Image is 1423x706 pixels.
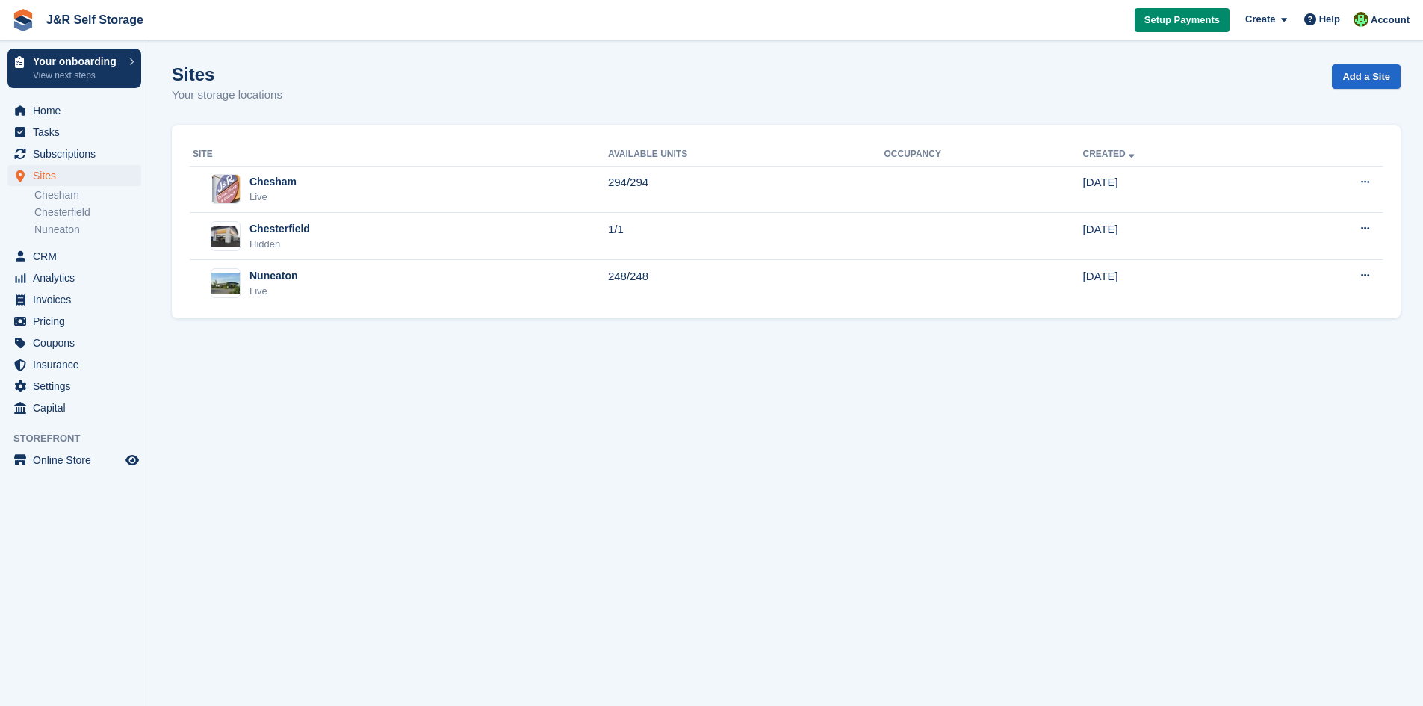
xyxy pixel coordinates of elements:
[33,100,123,121] span: Home
[1319,12,1340,27] span: Help
[249,221,310,237] div: Chesterfield
[190,143,608,167] th: Site
[33,69,122,82] p: View next steps
[7,49,141,88] a: Your onboarding View next steps
[7,246,141,267] a: menu
[1083,166,1273,213] td: [DATE]
[12,9,34,31] img: stora-icon-8386f47178a22dfd0bd8f6a31ec36ba5ce8667c1dd55bd0f319d3a0aa187defe.svg
[1245,12,1275,27] span: Create
[7,311,141,332] a: menu
[608,213,884,260] td: 1/1
[33,450,123,471] span: Online Store
[13,431,149,446] span: Storefront
[1083,213,1273,260] td: [DATE]
[33,289,123,310] span: Invoices
[608,166,884,213] td: 294/294
[7,100,141,121] a: menu
[1083,260,1273,306] td: [DATE]
[249,284,298,299] div: Live
[7,122,141,143] a: menu
[1083,149,1138,159] a: Created
[172,87,282,104] p: Your storage locations
[1332,64,1401,89] a: Add a Site
[33,56,122,66] p: Your onboarding
[33,246,123,267] span: CRM
[249,268,298,284] div: Nuneaton
[33,397,123,418] span: Capital
[172,64,282,84] h1: Sites
[33,165,123,186] span: Sites
[7,397,141,418] a: menu
[7,332,141,353] a: menu
[33,143,123,164] span: Subscriptions
[33,311,123,332] span: Pricing
[1144,13,1220,28] span: Setup Payments
[7,354,141,375] a: menu
[608,260,884,306] td: 248/248
[33,376,123,397] span: Settings
[608,143,884,167] th: Available Units
[33,267,123,288] span: Analytics
[33,122,123,143] span: Tasks
[1354,12,1368,27] img: Steve Pollicott
[34,205,141,220] a: Chesterfield
[34,223,141,237] a: Nuneaton
[7,289,141,310] a: menu
[884,143,1083,167] th: Occupancy
[7,267,141,288] a: menu
[7,450,141,471] a: menu
[249,237,310,252] div: Hidden
[33,332,123,353] span: Coupons
[249,190,297,205] div: Live
[212,174,240,204] img: Image of Chesham site
[211,226,240,247] img: Image of Chesterfield site
[211,273,240,294] img: Image of Nuneaton site
[123,451,141,469] a: Preview store
[1371,13,1410,28] span: Account
[7,376,141,397] a: menu
[7,143,141,164] a: menu
[7,165,141,186] a: menu
[249,174,297,190] div: Chesham
[33,354,123,375] span: Insurance
[34,188,141,202] a: Chesham
[1135,8,1230,33] a: Setup Payments
[40,7,149,32] a: J&R Self Storage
